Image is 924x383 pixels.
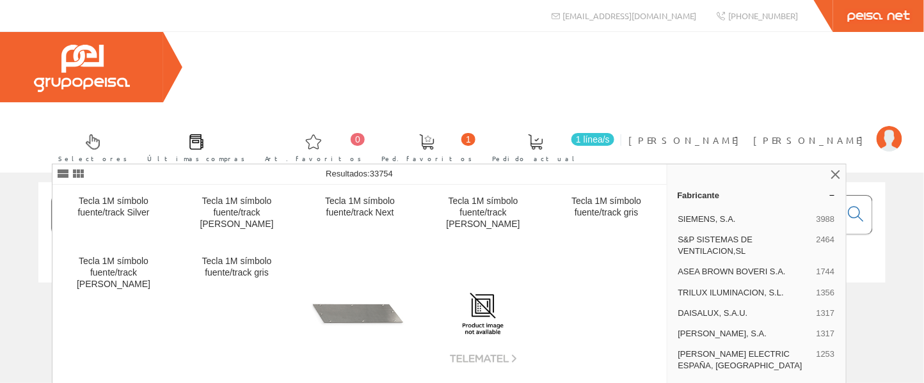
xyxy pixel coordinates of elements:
[678,234,811,257] span: S&P SISTEMAS DE VENTILACION,SL
[52,185,175,245] a: Tecla 1M símbolo fuente/track Silver
[479,123,617,170] a: 1 línea/s Pedido actual
[628,134,870,146] span: [PERSON_NAME] [PERSON_NAME]
[265,152,362,165] span: Art. favoritos
[816,328,835,340] span: 1317
[134,123,251,170] a: Últimas compras
[38,299,886,309] div: © Grupo Peisa
[678,348,811,371] span: [PERSON_NAME] ELECTRIC ESPAÑA, [GEOGRAPHIC_DATA]
[678,308,811,319] span: DAISALUX, S.A.U.
[58,152,127,165] span: Selectores
[545,185,668,245] a: Tecla 1M símbolo fuente/track gris
[34,45,130,92] img: Grupo Peisa
[381,152,472,165] span: Ped. favoritos
[461,133,475,146] span: 1
[186,256,288,279] div: Tecla 1M símbolo fuente/track gris
[555,196,658,219] div: Tecla 1M símbolo fuente/track gris
[667,185,846,205] a: Fabricante
[326,169,393,178] span: Resultados:
[432,262,534,364] img: ABRAZADERA PARA ACCES. ROBOT. TUBO DN23
[678,328,811,340] span: [PERSON_NAME], S.A.
[369,123,479,170] a: 1 Ped. favoritos
[816,214,835,225] span: 3988
[309,262,411,364] img: BRIDA DERECHA 750x1000x300
[63,196,165,219] div: Tecla 1M símbolo fuente/track Silver
[816,348,835,371] span: 1253
[678,214,811,225] span: SIEMENS, S.A.
[628,123,902,136] a: [PERSON_NAME] [PERSON_NAME]
[816,308,835,319] span: 1317
[563,10,697,21] span: [EMAIL_ADDRESS][DOMAIN_NAME]
[816,234,835,257] span: 2464
[147,152,245,165] span: Últimas compras
[309,196,411,219] div: Tecla 1M símbolo fuente/track Next
[492,152,579,165] span: Pedido actual
[816,287,835,299] span: 1356
[351,133,365,146] span: 0
[432,196,534,230] div: Tecla 1M símbolo fuente/track [PERSON_NAME]
[571,133,614,146] span: 1 línea/s
[370,169,393,178] span: 33754
[728,10,798,21] span: [PHONE_NUMBER]
[186,196,288,230] div: Tecla 1M símbolo fuente/track [PERSON_NAME]
[422,185,545,245] a: Tecla 1M símbolo fuente/track [PERSON_NAME]
[678,266,811,277] span: ASEA BROWN BOVERI S.A.
[299,185,422,245] a: Tecla 1M símbolo fuente/track Next
[678,287,811,299] span: TRILUX ILUMINACION, S.L.
[45,123,134,170] a: Selectores
[816,266,835,277] span: 1744
[63,256,165,290] div: Tecla 1M símbolo fuente/track [PERSON_NAME]
[175,185,298,245] a: Tecla 1M símbolo fuente/track [PERSON_NAME]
